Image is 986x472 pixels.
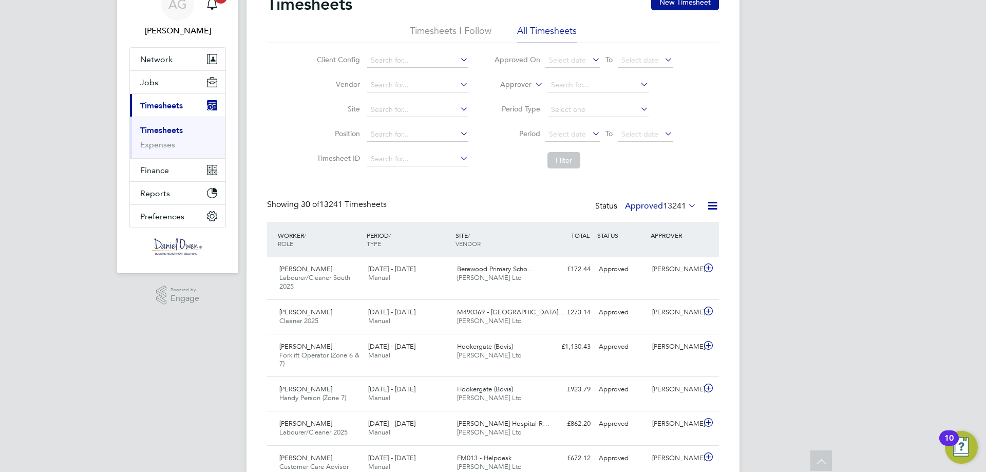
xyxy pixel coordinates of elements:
[494,104,540,114] label: Period Type
[549,55,586,65] span: Select date
[140,188,170,198] span: Reports
[364,226,453,253] div: PERIOD
[279,273,350,291] span: Labourer/Cleaner South 2025
[368,428,390,437] span: Manual
[279,419,332,428] span: [PERSON_NAME]
[314,129,360,138] label: Position
[130,182,225,204] button: Reports
[368,393,390,402] span: Manual
[304,231,306,239] span: /
[275,226,364,253] div: WORKER
[648,416,701,432] div: [PERSON_NAME]
[279,393,346,402] span: Handy Person (Zone 7)
[278,239,293,248] span: ROLE
[944,438,954,451] div: 10
[547,78,649,92] input: Search for...
[457,273,522,282] span: [PERSON_NAME] Ltd
[595,338,648,355] div: Approved
[410,25,491,43] li: Timesheets I Follow
[368,419,415,428] span: [DATE] - [DATE]
[130,71,225,93] button: Jobs
[140,78,158,87] span: Jobs
[130,205,225,228] button: Preferences
[389,231,391,239] span: /
[945,431,978,464] button: Open Resource Center, 10 new notifications
[648,304,701,321] div: [PERSON_NAME]
[457,342,513,351] span: Hookergate (Bovis)
[595,261,648,278] div: Approved
[279,342,332,351] span: [PERSON_NAME]
[485,80,532,90] label: Approver
[129,25,226,37] span: Amy Garcia
[457,385,513,393] span: Hookergate (Bovis)
[129,238,226,255] a: Go to home page
[457,308,565,316] span: M490369 - [GEOGRAPHIC_DATA]…
[267,199,389,210] div: Showing
[301,199,387,210] span: 13241 Timesheets
[541,304,595,321] div: £273.14
[541,338,595,355] div: £1,130.43
[279,428,348,437] span: Labourer/Cleaner 2025
[602,127,616,140] span: To
[648,261,701,278] div: [PERSON_NAME]
[549,129,586,139] span: Select date
[170,286,199,294] span: Powered by
[279,308,332,316] span: [PERSON_NAME]
[648,338,701,355] div: [PERSON_NAME]
[367,78,468,92] input: Search for...
[367,127,468,142] input: Search for...
[457,393,522,402] span: [PERSON_NAME] Ltd
[621,129,658,139] span: Select date
[541,450,595,467] div: £672.12
[571,231,590,239] span: TOTAL
[541,381,595,398] div: £923.79
[541,416,595,432] div: £862.20
[279,265,332,273] span: [PERSON_NAME]
[595,304,648,321] div: Approved
[595,416,648,432] div: Approved
[368,342,415,351] span: [DATE] - [DATE]
[457,316,522,325] span: [PERSON_NAME] Ltd
[595,450,648,467] div: Approved
[152,238,203,255] img: danielowen-logo-retina.png
[314,80,360,89] label: Vendor
[457,419,549,428] span: [PERSON_NAME] Hospital R…
[456,239,481,248] span: VENDOR
[170,294,199,303] span: Engage
[368,316,390,325] span: Manual
[368,351,390,360] span: Manual
[367,239,381,248] span: TYPE
[595,381,648,398] div: Approved
[367,53,468,68] input: Search for...
[314,154,360,163] label: Timesheet ID
[453,226,542,253] div: SITE
[547,152,580,168] button: Filter
[494,55,540,64] label: Approved On
[648,226,701,244] div: APPROVER
[279,316,318,325] span: Cleaner 2025
[602,53,616,66] span: To
[301,199,319,210] span: 30 of
[625,201,696,211] label: Approved
[140,165,169,175] span: Finance
[130,94,225,117] button: Timesheets
[368,454,415,462] span: [DATE] - [DATE]
[663,201,686,211] span: 13241
[468,231,470,239] span: /
[140,101,183,110] span: Timesheets
[156,286,200,305] a: Powered byEngage
[279,385,332,393] span: [PERSON_NAME]
[648,381,701,398] div: [PERSON_NAME]
[494,129,540,138] label: Period
[140,125,183,135] a: Timesheets
[368,462,390,471] span: Manual
[368,308,415,316] span: [DATE] - [DATE]
[595,199,698,214] div: Status
[457,265,534,273] span: Berewood Primary Scho…
[517,25,577,43] li: All Timesheets
[368,265,415,273] span: [DATE] - [DATE]
[547,103,649,117] input: Select one
[621,55,658,65] span: Select date
[595,226,648,244] div: STATUS
[457,454,511,462] span: FM013 - Helpdesk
